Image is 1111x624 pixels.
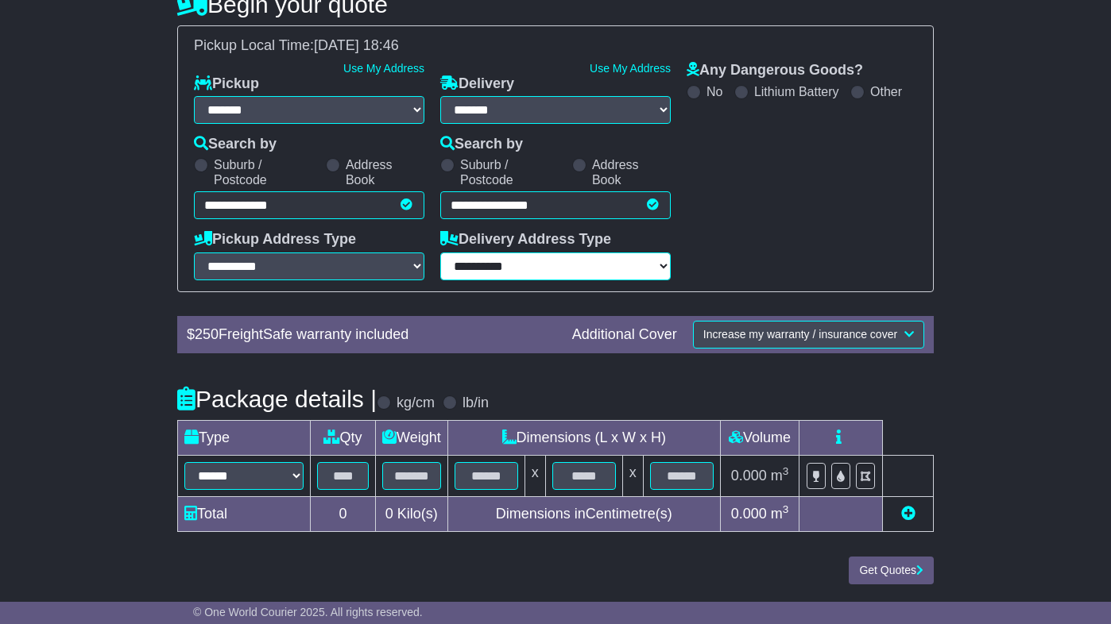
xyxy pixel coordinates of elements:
[720,421,799,456] td: Volume
[460,157,564,187] label: Suburb / Postcode
[178,421,311,456] td: Type
[447,421,720,456] td: Dimensions (L x W x H)
[376,497,448,532] td: Kilo(s)
[849,557,934,584] button: Get Quotes
[385,506,393,522] span: 0
[731,506,767,522] span: 0.000
[343,62,424,75] a: Use My Address
[783,503,789,515] sup: 3
[590,62,671,75] a: Use My Address
[179,326,564,344] div: $ FreightSafe warranty included
[622,456,643,497] td: x
[194,136,277,153] label: Search by
[178,497,311,532] td: Total
[703,328,897,341] span: Increase my warranty / insurance cover
[592,157,671,187] label: Address Book
[731,468,767,483] span: 0.000
[193,606,423,618] span: © One World Courier 2025. All rights reserved.
[463,395,489,412] label: lb/in
[311,497,376,532] td: 0
[214,157,318,187] label: Suburb / Postcode
[440,75,514,93] label: Delivery
[194,231,356,248] label: Pickup Address Type
[783,465,789,477] sup: 3
[346,157,424,187] label: Address Book
[311,421,376,456] td: Qty
[687,62,863,79] label: Any Dangerous Goods?
[693,321,924,349] button: Increase my warranty / insurance cover
[376,421,448,456] td: Weight
[314,37,399,53] span: [DATE] 18:46
[186,37,925,55] div: Pickup Local Time:
[447,497,720,532] td: Dimensions in Centimetre(s)
[870,84,902,99] label: Other
[195,326,219,342] span: 250
[706,84,722,99] label: No
[901,506,916,522] a: Add new item
[771,506,789,522] span: m
[564,326,685,344] div: Additional Cover
[177,386,377,412] h4: Package details |
[525,456,545,497] td: x
[771,468,789,483] span: m
[440,136,523,153] label: Search by
[397,395,435,412] label: kg/cm
[194,75,259,93] label: Pickup
[754,84,839,99] label: Lithium Battery
[440,231,611,248] label: Delivery Address Type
